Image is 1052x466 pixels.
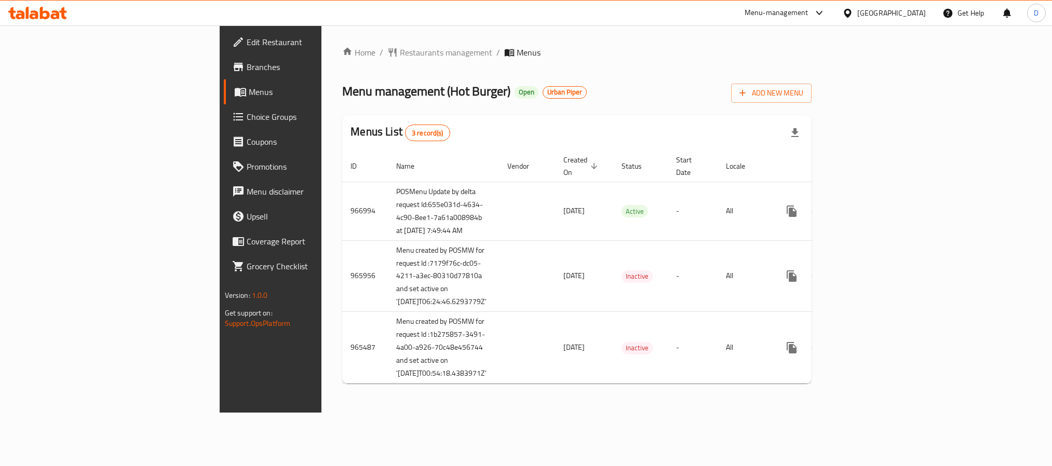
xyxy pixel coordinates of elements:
span: 3 record(s) [406,128,450,138]
td: All [718,182,771,240]
div: Export file [783,120,807,145]
a: Grocery Checklist [224,254,395,279]
td: Menu created by POSMW for request Id :7179f76c-dc05-4211-a3ec-80310d77810a and set active on '[DA... [388,240,499,312]
div: Inactive [622,270,653,283]
h2: Menus List [350,124,450,141]
span: Menus [249,86,387,98]
span: Inactive [622,342,653,354]
span: Inactive [622,270,653,282]
span: Menu management ( Hot Burger ) [342,79,510,103]
a: Menus [224,79,395,104]
nav: breadcrumb [342,46,812,59]
td: All [718,312,771,383]
span: Active [622,205,648,217]
span: Urban Piper [543,88,586,97]
span: Menus [517,46,541,59]
span: Menu disclaimer [247,185,387,198]
td: - [668,312,718,383]
a: Coverage Report [224,229,395,254]
td: POSMenu Update by delta request Id:655e031d-4634-4c90-8ee1-7a61a008984b at [DATE] 7:49:44 AM [388,182,499,240]
a: Promotions [224,154,395,179]
span: Grocery Checklist [247,260,387,272]
button: Change Status [804,335,829,360]
span: 1.0.0 [252,289,268,302]
span: Branches [247,61,387,73]
span: Upsell [247,210,387,223]
div: Open [515,86,538,99]
div: Active [622,205,648,217]
span: ID [350,160,370,172]
span: [DATE] [563,204,585,217]
span: Get support on: [225,306,273,320]
span: Promotions [247,160,387,173]
span: Open [515,88,538,97]
span: Choice Groups [247,111,387,123]
li: / [496,46,500,59]
button: Change Status [804,199,829,224]
div: Inactive [622,342,653,354]
span: Coupons [247,135,387,148]
a: Upsell [224,204,395,229]
span: [DATE] [563,340,585,354]
div: Menu-management [745,7,808,19]
td: - [668,240,718,312]
span: Add New Menu [739,87,803,100]
span: Edit Restaurant [247,36,387,48]
a: Menu disclaimer [224,179,395,204]
span: Locale [726,160,759,172]
a: Branches [224,54,395,79]
td: Menu created by POSMW for request Id :1b275857-3491-4a00-a926-70c48e456744 and set active on '[DA... [388,312,499,383]
span: Vendor [507,160,543,172]
a: Edit Restaurant [224,30,395,54]
span: Created On [563,154,601,179]
span: Version: [225,289,250,302]
a: Choice Groups [224,104,395,129]
span: Status [622,160,655,172]
button: more [779,264,804,289]
a: Restaurants management [387,46,492,59]
button: more [779,199,804,224]
span: [DATE] [563,269,585,282]
span: Restaurants management [400,46,492,59]
span: Name [396,160,428,172]
div: [GEOGRAPHIC_DATA] [857,7,926,19]
table: enhanced table [342,150,887,384]
th: Actions [771,150,887,182]
span: Start Date [676,154,705,179]
span: D [1034,7,1038,19]
td: - [668,182,718,240]
button: Add New Menu [731,84,812,103]
span: Coverage Report [247,235,387,248]
a: Coupons [224,129,395,154]
div: Total records count [405,125,450,141]
button: more [779,335,804,360]
button: Change Status [804,264,829,289]
td: All [718,240,771,312]
a: Support.OpsPlatform [225,317,291,330]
